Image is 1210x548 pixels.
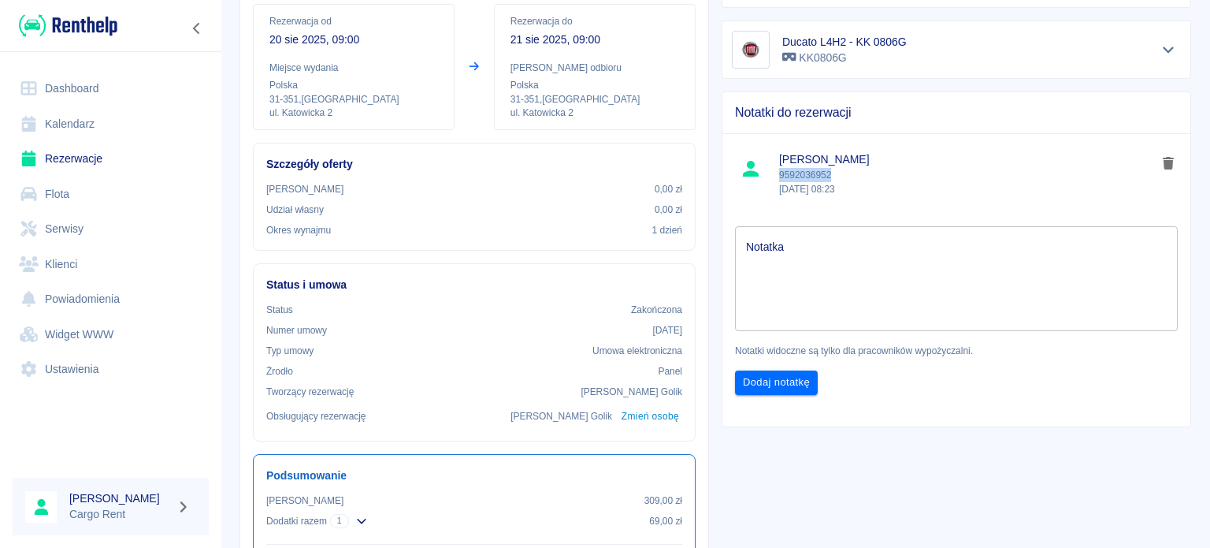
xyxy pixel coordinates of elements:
h6: Szczegóły oferty [266,156,682,173]
img: Renthelp logo [19,13,117,39]
span: Notatki do rezerwacji [735,105,1178,121]
p: 0,00 zł [655,182,682,196]
p: [PERSON_NAME] Golik [510,409,612,423]
p: Typ umowy [266,344,314,358]
a: Powiadomienia [13,281,209,317]
p: Umowa elektroniczna [592,344,682,358]
p: Rezerwacja do [510,14,679,28]
a: Klienci [13,247,209,282]
p: Zakończona [631,303,682,317]
p: 31-351 , [GEOGRAPHIC_DATA] [510,92,679,106]
p: 1 dzień [652,223,682,237]
p: Rezerwacja od [269,14,438,28]
p: [DATE] [652,323,682,337]
p: 9592036952 [779,168,1156,196]
p: ul. Katowicka 2 [269,106,438,120]
button: Zmień osobę [618,405,682,428]
a: Rezerwacje [13,141,209,177]
p: Notatki widoczne są tylko dla pracowników wypożyczalni. [735,344,1178,358]
p: Dodatki razem [266,514,327,528]
p: Obsługujący rezerwację [266,409,366,423]
p: 309,00 zł [644,494,682,508]
p: 20 sie 2025, 09:00 [269,32,438,48]
p: 31-351 , [GEOGRAPHIC_DATA] [269,92,438,106]
a: Serwisy [13,211,209,247]
p: Miejsce wydania [269,61,438,75]
p: ul. Katowicka 2 [510,106,679,120]
a: Renthelp logo [13,13,117,39]
span: 1 [331,513,348,529]
p: Panel [659,364,683,378]
p: Numer umowy [266,323,327,337]
p: Okres wynajmu [266,223,331,237]
p: Polska [269,78,438,92]
p: [PERSON_NAME] Golik [581,385,682,399]
button: Zwiń nawigację [185,18,209,39]
p: 69,00 zł [649,514,682,528]
p: 0,00 zł [655,203,682,217]
p: [DATE] 08:23 [779,182,1156,196]
p: Cargo Rent [69,506,170,523]
p: [PERSON_NAME] odbioru [510,61,679,75]
h6: [PERSON_NAME] [69,490,170,506]
button: delete note [1156,153,1180,173]
a: Kalendarz [13,106,209,142]
p: [PERSON_NAME] [266,182,343,196]
button: Dodaj notatkę [735,371,818,395]
p: 21 sie 2025, 09:00 [510,32,679,48]
a: Dashboard [13,71,209,106]
img: Image [735,34,766,65]
p: Tworzący rezerwację [266,385,354,399]
a: Flota [13,177,209,212]
h6: Status i umowa [266,277,682,293]
p: Żrodło [266,364,293,378]
a: Ustawienia [13,352,209,387]
p: Status [266,303,293,317]
p: KK0806G [782,50,907,66]
p: Polska [510,78,679,92]
span: [PERSON_NAME] [779,151,1156,168]
a: Widget WWW [13,317,209,352]
button: Pokaż szczegóły [1156,39,1182,61]
p: [PERSON_NAME] [266,494,343,508]
h6: Podsumowanie [266,468,682,484]
p: Udział własny [266,203,324,217]
h6: Ducato L4H2 - KK 0806G [782,34,907,50]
